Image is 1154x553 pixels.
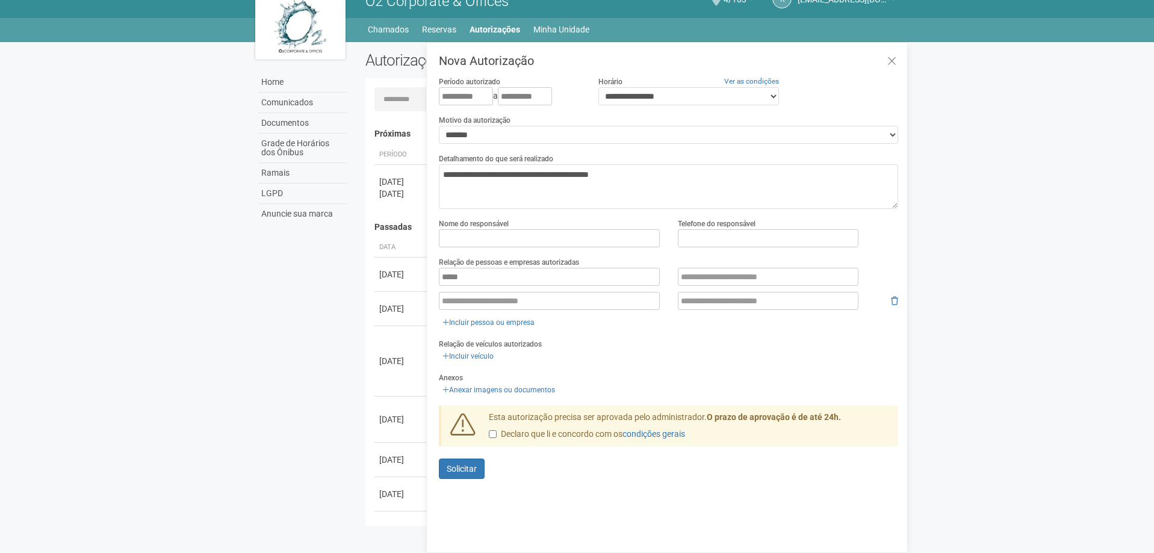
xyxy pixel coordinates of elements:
[258,163,347,184] a: Ramais
[439,153,553,164] label: Detalhamento do que será realizado
[258,93,347,113] a: Comunicados
[422,21,456,38] a: Reservas
[374,129,890,138] h4: Próximas
[533,21,589,38] a: Minha Unidade
[258,113,347,134] a: Documentos
[439,339,542,350] label: Relação de veículos autorizados
[439,115,510,126] label: Motivo da autorização
[439,76,500,87] label: Período autorizado
[439,350,497,363] a: Incluir veículo
[439,87,580,105] div: a
[379,355,424,367] div: [DATE]
[489,428,685,440] label: Declaro que li e concordo com os
[379,188,424,200] div: [DATE]
[439,383,559,397] a: Anexar imagens ou documentos
[439,55,898,67] h3: Nova Autorização
[374,238,429,258] th: Data
[368,21,409,38] a: Chamados
[258,72,347,93] a: Home
[678,218,755,229] label: Telefone do responsável
[439,257,579,268] label: Relação de pessoas e empresas autorizadas
[470,21,520,38] a: Autorizações
[480,412,899,446] div: Esta autorização precisa ser aprovada pelo administrador.
[379,488,424,500] div: [DATE]
[258,204,347,224] a: Anuncie sua marca
[379,303,424,315] div: [DATE]
[598,76,622,87] label: Horário
[379,454,424,466] div: [DATE]
[365,51,623,69] h2: Autorizações
[447,464,477,474] span: Solicitar
[724,77,779,85] a: Ver as condições
[439,372,463,383] label: Anexos
[707,412,841,422] strong: O prazo de aprovação é de até 24h.
[379,268,424,280] div: [DATE]
[439,316,538,329] a: Incluir pessoa ou empresa
[891,297,898,305] i: Remover
[439,218,509,229] label: Nome do responsável
[489,430,497,438] input: Declaro que li e concordo com oscondições gerais
[374,223,890,232] h4: Passadas
[258,184,347,204] a: LGPD
[379,176,424,188] div: [DATE]
[258,134,347,163] a: Grade de Horários dos Ônibus
[379,413,424,425] div: [DATE]
[374,145,429,165] th: Período
[622,429,685,439] a: condições gerais
[439,459,485,479] button: Solicitar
